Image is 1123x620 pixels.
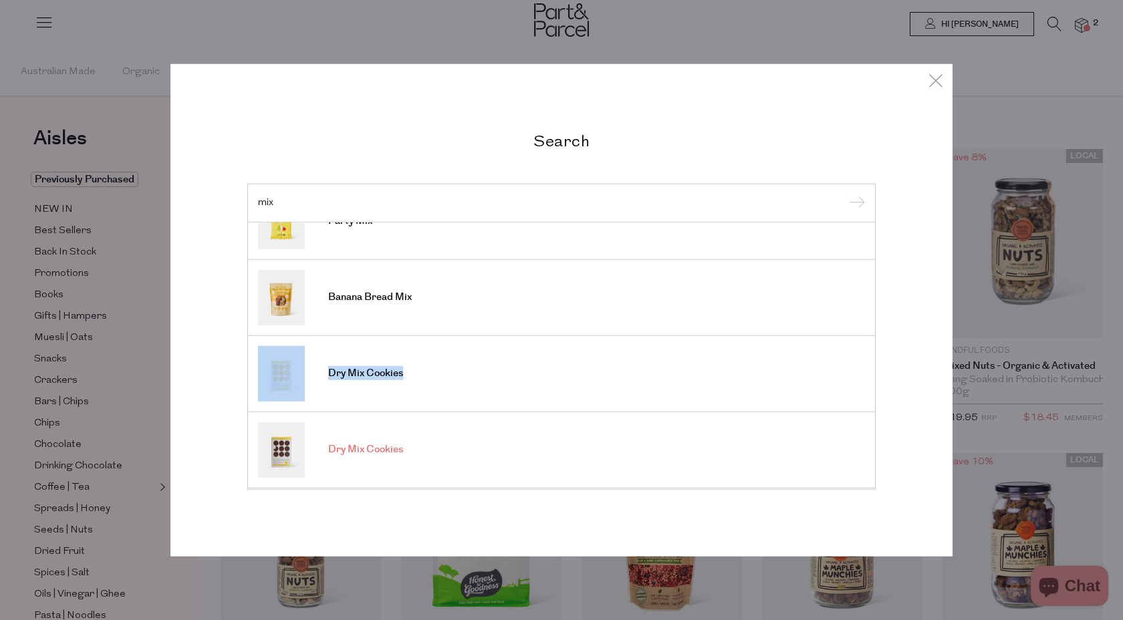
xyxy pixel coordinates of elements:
[258,422,865,477] a: Dry Mix Cookies
[247,131,876,150] h2: Search
[258,198,865,208] input: Search
[258,345,305,401] img: Dry Mix Cookies
[328,214,372,228] span: Party Mix
[258,345,865,401] a: Dry Mix Cookies
[328,443,403,456] span: Dry Mix Cookies
[258,269,305,325] img: Banana Bread Mix
[328,367,403,380] span: Dry Mix Cookies
[258,269,865,325] a: Banana Bread Mix
[328,291,412,304] span: Banana Bread Mix
[258,422,305,477] img: Dry Mix Cookies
